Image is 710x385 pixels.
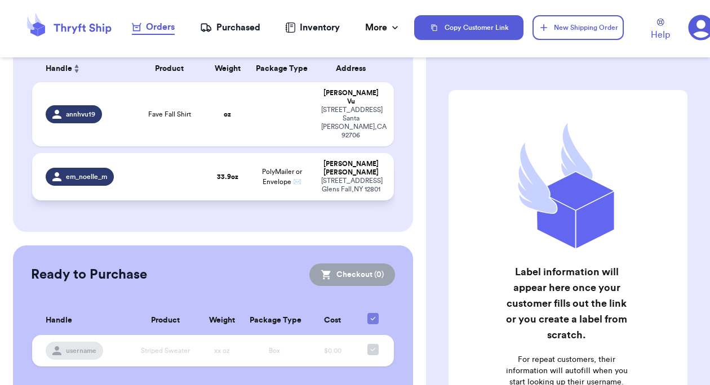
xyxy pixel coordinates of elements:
[532,15,624,40] button: New Shipping Order
[46,315,72,326] span: Handle
[651,19,670,42] a: Help
[243,306,306,335] th: Package Type
[269,347,280,354] span: Box
[321,89,380,106] div: [PERSON_NAME] Vu
[309,263,395,286] button: Checkout (0)
[31,266,147,284] h2: Ready to Purchase
[130,306,201,335] th: Product
[214,347,230,354] span: xx oz
[217,173,238,180] strong: 33.9 oz
[262,168,302,185] span: PolyMailer or Envelope ✉️
[206,55,249,82] th: Weight
[324,347,341,354] span: $0.00
[134,55,206,82] th: Product
[306,306,359,335] th: Cost
[66,346,96,355] span: username
[132,20,175,35] a: Orders
[414,15,523,40] button: Copy Customer Link
[285,21,340,34] a: Inventory
[141,347,190,354] span: Striped Sweater
[321,106,380,140] div: [STREET_ADDRESS] Santa [PERSON_NAME] , CA 92706
[321,160,380,177] div: [PERSON_NAME] [PERSON_NAME]
[314,55,394,82] th: Address
[249,55,314,82] th: Package Type
[66,110,95,119] span: annhvu19
[132,20,175,34] div: Orders
[148,110,191,119] span: Fave Fall Shirt
[365,21,401,34] div: More
[201,306,243,335] th: Weight
[66,172,107,181] span: em_noelle_m
[651,28,670,42] span: Help
[46,63,72,75] span: Handle
[321,177,380,194] div: [STREET_ADDRESS] Glens Fall , NY 12801
[224,111,231,118] strong: oz
[72,62,81,75] button: Sort ascending
[200,21,260,34] a: Purchased
[502,264,633,343] h2: Label information will appear here once your customer fills out the link or you create a label fr...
